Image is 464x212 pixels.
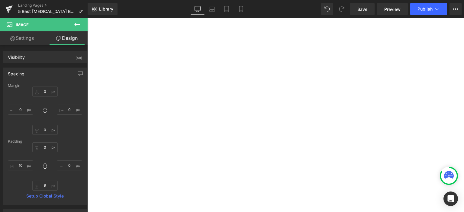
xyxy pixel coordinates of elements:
div: Padding [8,139,82,144]
button: Publish [410,3,447,15]
div: Spacing [8,68,24,76]
div: (All) [76,51,82,61]
span: 5 Best [MEDICAL_DATA] Boosters of 2025: Top Picks for Strength [18,9,76,14]
button: Undo [321,3,333,15]
a: Laptop [205,3,219,15]
div: Margin [8,84,82,88]
button: Redo [336,3,348,15]
a: New Library [88,3,118,15]
button: More [449,3,462,15]
div: Visibility [8,51,25,60]
input: 0 [8,160,33,170]
a: Desktop [190,3,205,15]
span: Publish [417,7,433,11]
input: 0 [32,142,58,152]
span: Library [99,6,113,12]
a: Landing Pages [18,3,88,8]
a: Setup Global Style [8,194,82,198]
span: Preview [384,6,401,12]
input: 0 [32,181,58,191]
a: Preview [377,3,408,15]
input: 0 [8,105,33,115]
div: Open Intercom Messenger [443,191,458,206]
input: 0 [32,87,58,97]
span: Image [16,22,29,27]
a: Tablet [219,3,234,15]
a: Design [45,31,89,45]
input: 0 [32,125,58,135]
input: 0 [57,105,82,115]
a: Mobile [234,3,248,15]
span: Save [357,6,367,12]
input: 0 [57,160,82,170]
